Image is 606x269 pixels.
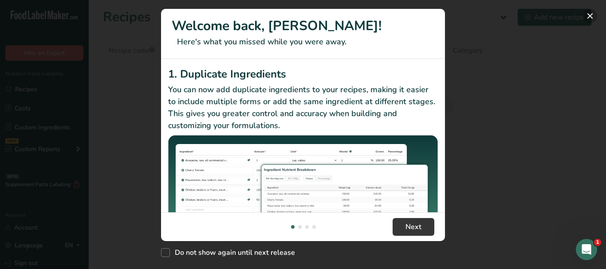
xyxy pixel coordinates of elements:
[172,36,434,48] p: Here's what you missed while you were away.
[576,239,597,260] iframe: Intercom live chat
[393,218,434,236] button: Next
[594,239,601,246] span: 1
[172,16,434,36] h1: Welcome back, [PERSON_NAME]!
[168,135,438,236] img: Duplicate Ingredients
[405,222,421,232] span: Next
[168,66,438,82] h2: 1. Duplicate Ingredients
[170,248,295,257] span: Do not show again until next release
[168,84,438,132] p: You can now add duplicate ingredients to your recipes, making it easier to include multiple forms...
